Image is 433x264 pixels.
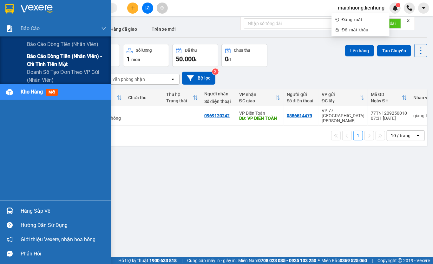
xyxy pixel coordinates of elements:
div: 0886514479 [287,113,312,118]
div: Đã thu [185,48,197,53]
svg: open [416,133,421,138]
span: file-add [145,6,150,10]
div: 77TN1209250010 [371,111,407,116]
img: logo-vxr [5,4,14,14]
sup: 1 [396,3,400,7]
span: message [7,251,13,257]
img: solution-icon [6,25,13,32]
span: Cung cấp máy in - giấy in: [187,257,237,264]
span: | [372,257,373,264]
span: lock [335,28,339,32]
span: Hỗ trợ kỹ thuật: [118,257,177,264]
span: món [131,57,140,62]
button: plus [127,3,138,14]
div: 07:31 [DATE] [371,116,407,121]
button: Tạo Chuyến [377,45,411,56]
span: down [101,26,106,31]
input: Nhập số tổng đài [244,18,355,29]
svg: open [170,77,175,82]
button: caret-down [418,3,429,14]
span: Đổi mật khẩu [342,26,386,33]
span: 0 [225,55,228,63]
span: 1 [127,55,130,63]
span: 50.000 [176,55,195,63]
div: Hướng dẫn sử dụng [21,221,106,230]
span: close [406,18,410,23]
th: Toggle SortBy [368,89,410,106]
span: Miền Nam [238,257,316,264]
div: 0969120242 [204,113,230,118]
div: Chưa thu [128,95,160,100]
button: Bộ lọc [182,72,215,85]
img: warehouse-icon [6,208,13,214]
strong: 0369 525 060 [340,258,367,263]
span: caret-down [421,5,427,11]
span: Báo cáo [21,24,40,32]
div: ĐC giao [239,98,275,103]
img: phone-icon [407,5,412,11]
img: icon-new-feature [392,5,398,11]
span: Giới thiệu Vexere, nhận hoa hồng [21,235,95,243]
span: login [335,18,339,22]
span: 1 [397,3,399,7]
th: Toggle SortBy [163,89,201,106]
div: Người nhận [204,91,233,96]
span: Báo cáo dòng tiền (nhân viên) [27,40,98,48]
div: Hàng sắp về [21,206,106,216]
button: Đã thu50.000đ [172,44,218,67]
span: plus [131,6,135,10]
span: notification [7,236,13,242]
div: VP 77 [GEOGRAPHIC_DATA][PERSON_NAME] [322,108,364,123]
th: Toggle SortBy [318,89,368,106]
div: 10 / trang [391,132,410,139]
span: Doanh số tạo đơn theo VP gửi (nhân viên) [27,68,106,84]
th: Toggle SortBy [236,89,284,106]
div: Ngày ĐH [371,98,402,103]
span: | [181,257,182,264]
div: Số điện thoại [204,99,233,104]
button: Số lượng1món [123,44,169,67]
button: aim [157,3,168,14]
span: question-circle [7,222,13,228]
button: Lên hàng [345,45,374,56]
div: Mã GD [371,92,402,97]
button: 1 [353,131,363,140]
div: Trạng thái [166,98,193,103]
sup: 2 [212,68,219,75]
span: ⚪️ [318,259,320,262]
button: Hàng đã giao [105,22,142,37]
span: copyright [398,258,402,263]
div: Số điện thoại [287,98,315,103]
span: đ [228,57,231,62]
span: aim [160,6,164,10]
span: Báo cáo dòng tiền (nhân viên) - chỉ tính tiền mặt [27,52,106,68]
strong: 1900 633 818 [149,258,177,263]
div: ĐC lấy [322,98,359,103]
div: Số lượng [136,48,152,53]
button: file-add [142,3,153,14]
span: Trên xe mới [152,27,176,32]
button: Chưa thu0đ [221,44,267,67]
div: Thu hộ [166,92,193,97]
div: VP nhận [239,92,275,97]
img: warehouse-icon [6,89,13,95]
div: VP Diên Toàn [239,111,280,116]
span: Miền Bắc [321,257,367,264]
span: maiphuong.lienhung [333,4,390,12]
span: Kho hàng [21,89,43,95]
div: DĐ: VP DIÊN TOÀN [239,116,280,121]
div: Chọn văn phòng nhận [101,76,145,82]
div: Phản hồi [21,249,106,259]
strong: 0708 023 035 - 0935 103 250 [258,258,316,263]
div: Chưa thu [234,48,250,53]
span: đ [195,57,198,62]
div: Người gửi [287,92,315,97]
div: VP gửi [322,92,359,97]
span: mới [46,89,58,96]
span: Đăng xuất [342,16,386,23]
